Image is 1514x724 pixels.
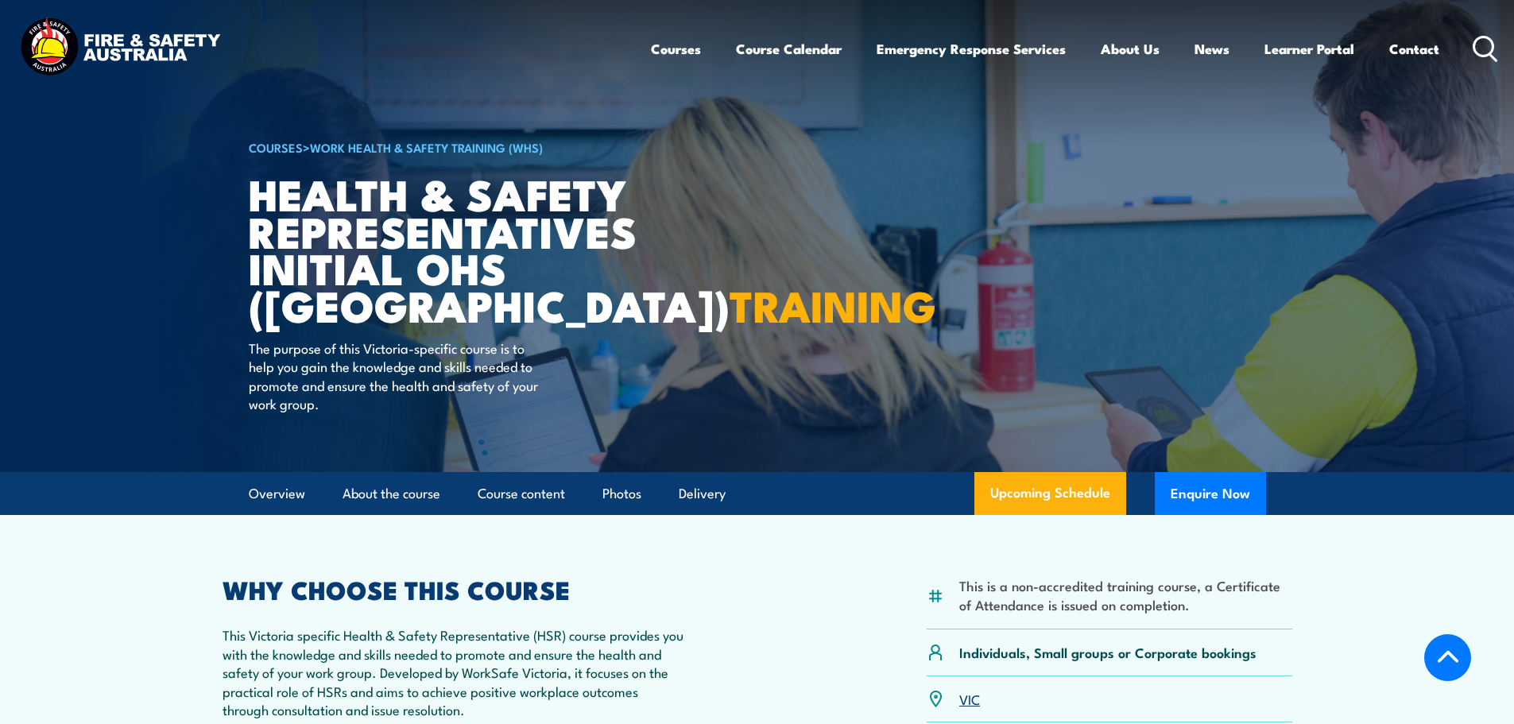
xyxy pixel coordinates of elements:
[223,625,687,718] p: This Victoria specific Health & Safety Representative (HSR) course provides you with the knowledg...
[249,473,305,515] a: Overview
[1389,28,1439,70] a: Contact
[1264,28,1354,70] a: Learner Portal
[1101,28,1160,70] a: About Us
[1195,28,1229,70] a: News
[959,689,980,708] a: VIC
[310,138,543,156] a: Work Health & Safety Training (WHS)
[478,473,565,515] a: Course content
[602,473,641,515] a: Photos
[249,138,303,156] a: COURSES
[679,473,726,515] a: Delivery
[736,28,842,70] a: Course Calendar
[249,339,539,413] p: The purpose of this Victoria-specific course is to help you gain the knowledge and skills needed ...
[1155,472,1266,515] button: Enquire Now
[959,643,1257,661] p: Individuals, Small groups or Corporate bookings
[249,137,641,157] h6: >
[343,473,440,515] a: About the course
[877,28,1066,70] a: Emergency Response Services
[959,576,1292,614] li: This is a non-accredited training course, a Certificate of Attendance is issued on completion.
[651,28,701,70] a: Courses
[223,578,687,600] h2: WHY CHOOSE THIS COURSE
[249,175,641,323] h1: Health & Safety Representatives Initial OHS ([GEOGRAPHIC_DATA])
[730,271,936,337] strong: TRAINING
[974,472,1126,515] a: Upcoming Schedule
